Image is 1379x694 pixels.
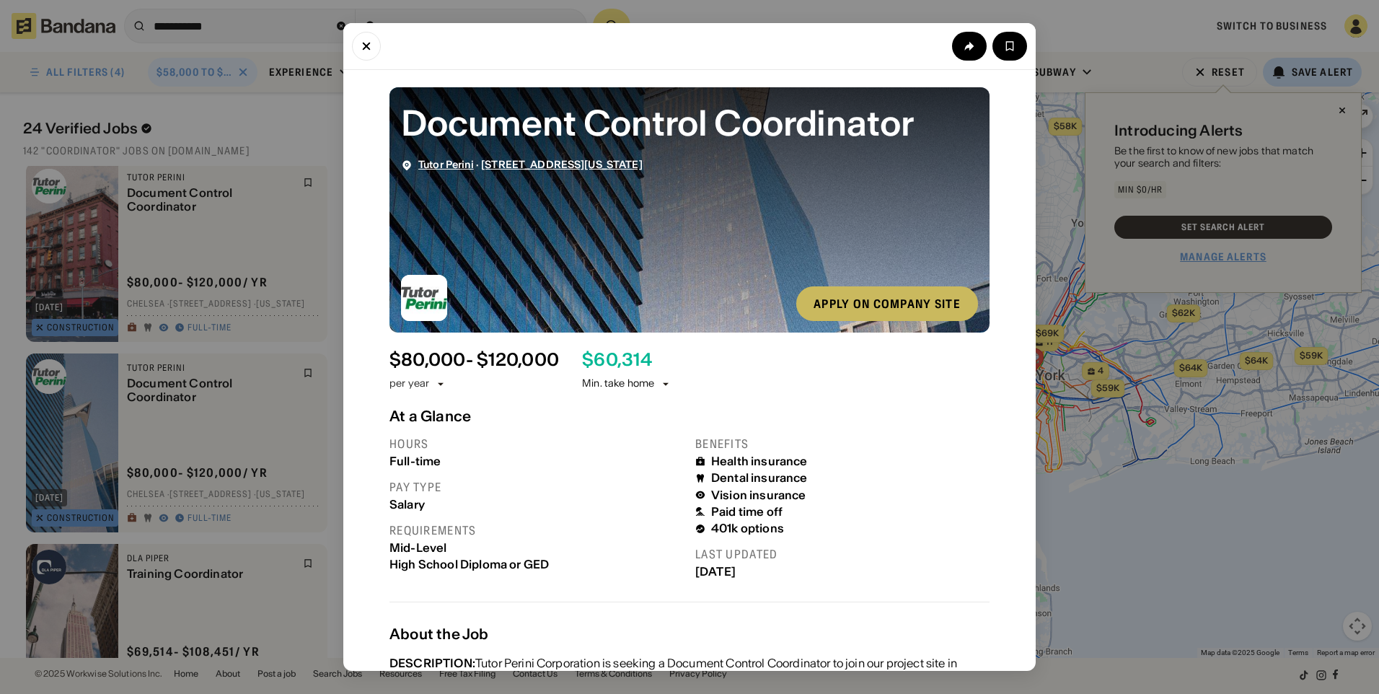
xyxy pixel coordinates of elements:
div: Min. take home [582,377,671,391]
div: Mid-Level [389,541,684,555]
img: Tutor Perini logo [401,275,447,321]
span: Tutor Perini [418,158,474,171]
div: DESCRIPTION: [389,656,475,670]
div: $ 60,314 [582,350,652,371]
div: Document Control Coordinator [401,99,978,147]
div: Requirements [389,523,684,538]
div: per year [389,377,429,391]
div: Tutor Perini Corporation is seeking a Document Control Coordinator to join our project site in [G... [389,654,990,689]
div: High School Diploma or GED [389,558,684,571]
div: · [418,159,643,171]
div: Paid time off [711,505,783,519]
div: Vision insurance [711,488,806,502]
div: At a Glance [389,408,990,425]
div: Hours [389,436,684,452]
div: Pay type [389,480,684,495]
div: [DATE] [695,565,990,579]
div: Full-time [389,454,684,468]
div: Health insurance [711,454,808,468]
div: Salary [389,498,684,511]
button: Close [352,32,381,61]
div: $ 80,000 - $120,000 [389,350,559,371]
div: 401k options [711,522,784,535]
div: Apply on company site [814,298,961,309]
span: [STREET_ADDRESS][US_STATE] [481,158,643,171]
div: About the Job [389,625,990,643]
div: Benefits [695,436,990,452]
div: Last updated [695,547,990,562]
div: Dental insurance [711,471,808,485]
